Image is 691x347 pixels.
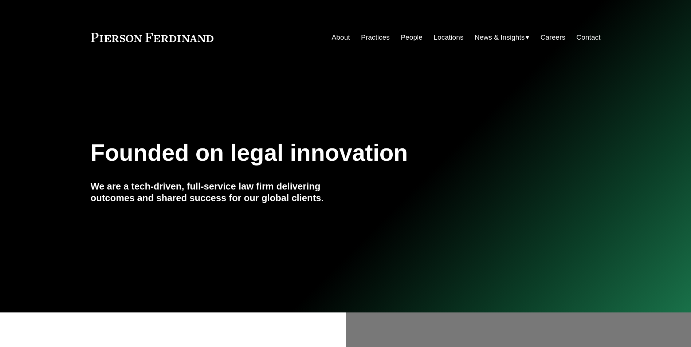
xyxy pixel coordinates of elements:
a: Practices [361,31,390,44]
a: Locations [433,31,463,44]
a: About [332,31,350,44]
a: folder dropdown [475,31,530,44]
h4: We are a tech-driven, full-service law firm delivering outcomes and shared success for our global... [91,180,346,204]
a: Contact [576,31,600,44]
a: Careers [541,31,565,44]
h1: Founded on legal innovation [91,140,516,166]
a: People [401,31,423,44]
span: News & Insights [475,31,525,44]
